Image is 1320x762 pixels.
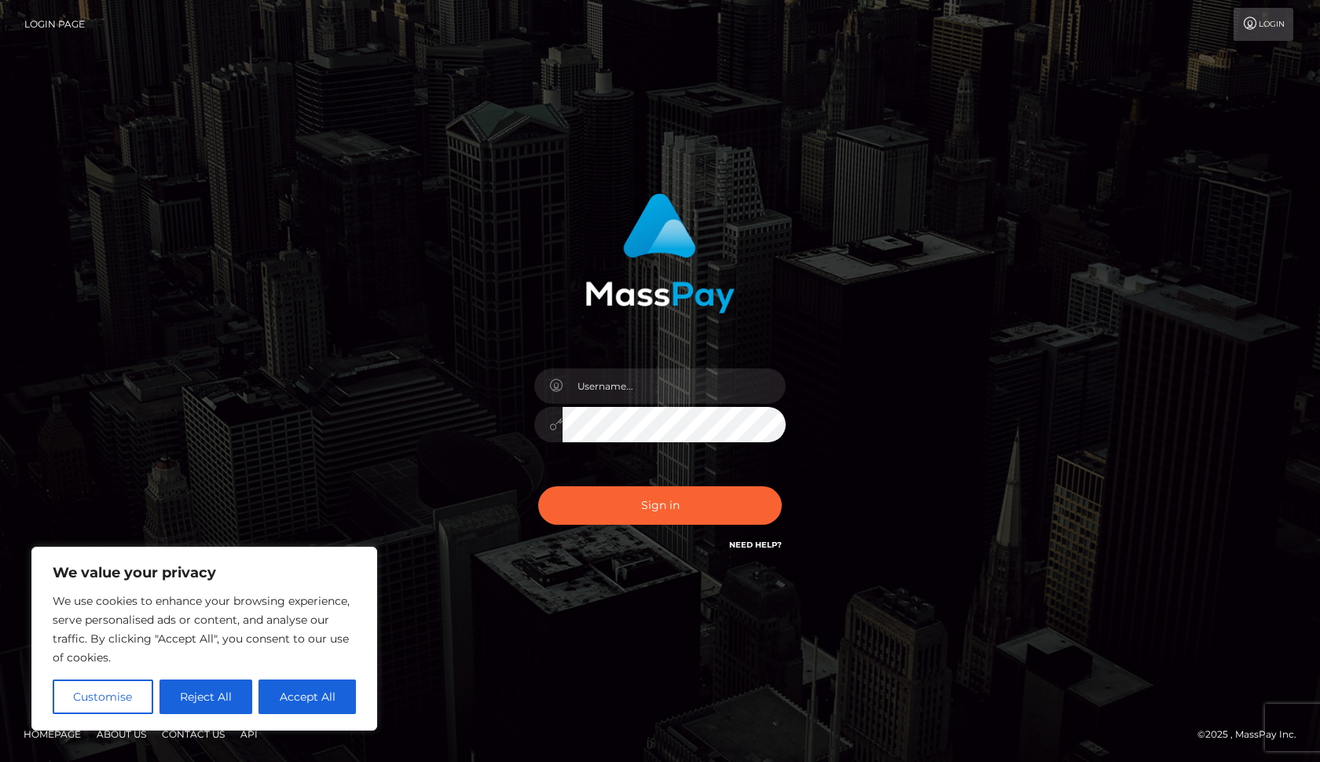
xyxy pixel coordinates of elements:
[258,680,356,714] button: Accept All
[234,722,264,746] a: API
[53,680,153,714] button: Customise
[1197,726,1308,743] div: © 2025 , MassPay Inc.
[53,563,356,582] p: We value your privacy
[159,680,253,714] button: Reject All
[538,486,782,525] button: Sign in
[156,722,231,746] a: Contact Us
[1234,8,1293,41] a: Login
[31,547,377,731] div: We value your privacy
[53,592,356,667] p: We use cookies to enhance your browsing experience, serve personalised ads or content, and analys...
[563,368,786,404] input: Username...
[729,540,782,550] a: Need Help?
[17,722,87,746] a: Homepage
[24,8,85,41] a: Login Page
[90,722,152,746] a: About Us
[585,193,735,313] img: MassPay Login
